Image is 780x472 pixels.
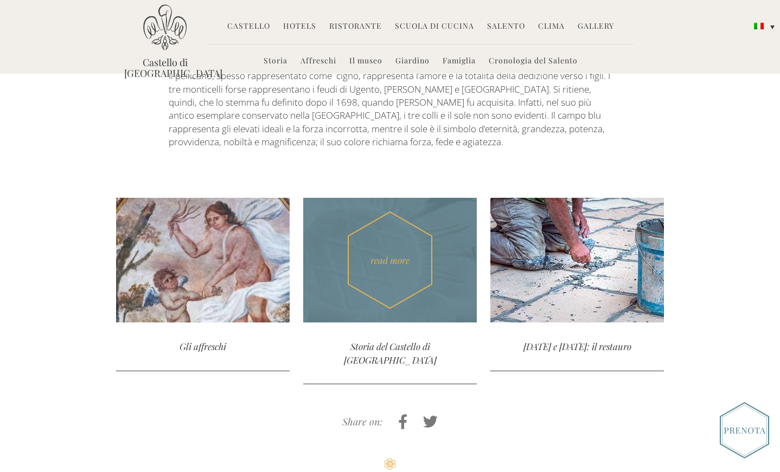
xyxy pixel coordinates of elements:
[124,57,206,79] a: Castello di [GEOGRAPHIC_DATA]
[169,69,612,148] p: Il pellicano, spesso rappresentato come cigno, rappresenta l’amore e la totalità della dedizione ...
[227,21,270,33] a: Castello
[490,198,664,371] a: [DATE] e [DATE]: il restauro
[487,21,525,33] a: Salento
[303,198,477,384] a: read more Storia del Castello di [GEOGRAPHIC_DATA]
[301,55,336,68] a: Affreschi
[720,402,769,458] img: Book_Button_Italian.png
[116,198,290,371] a: Gli affreschi
[443,55,476,68] a: Famiglia
[490,322,664,371] div: [DATE] e [DATE]: il restauro
[342,417,382,428] h4: Share on:
[283,21,316,33] a: Hotels
[303,322,477,384] div: Storia del Castello di [GEOGRAPHIC_DATA]
[264,55,287,68] a: Storia
[395,21,474,33] a: Scuola di Cucina
[303,198,477,322] div: read more
[538,21,565,33] a: Clima
[116,322,290,371] div: Gli affreschi
[578,21,614,33] a: Gallery
[349,55,382,68] a: Il museo
[754,23,764,29] img: Italiano
[395,55,430,68] a: Giardino
[329,21,382,33] a: Ristorante
[143,4,187,50] img: Castello di Ugento
[489,55,578,68] a: Cronologia del Salento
